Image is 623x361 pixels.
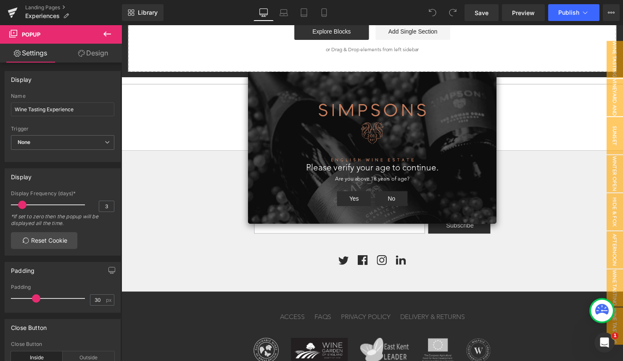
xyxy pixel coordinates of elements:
div: Display [11,71,32,83]
span: Publish [558,9,579,16]
span: Wine Tasting Experience [475,286,509,324]
button: Publish [548,4,599,21]
span: Wine Tasting Experience [475,16,509,54]
div: Name [11,93,114,99]
div: Close Button [11,341,114,347]
div: Display [11,169,32,180]
span: Library [138,9,158,16]
span: Are you above 18 years of age? [217,152,292,159]
div: Padding [11,284,114,290]
a: Desktop [253,4,274,21]
div: Close Button [11,319,47,331]
div: *If set to zero then the popup will be displayed all the time.​ [11,213,114,232]
span: Popup [22,31,40,38]
div: Display Frequency (days)* [11,191,114,196]
a: Design [63,44,124,63]
div: Padding [11,262,34,274]
span: Afternoon Tea [475,209,509,247]
button: Yes [219,168,253,183]
span: Hide & Fox 2025 [475,170,509,208]
img: zoomyagelogopic1073080074swe-logo-primary-7591c.png [200,54,309,138]
div: Trigger [11,126,114,132]
a: Tablet [294,4,314,21]
a: Reset Cookie [11,232,77,249]
p: or Drag & Drop elements from left sidebar [20,22,488,28]
div: Please verify your age to continue. [137,138,372,151]
button: No [257,168,290,183]
button: More [603,4,620,21]
span: 1 [612,332,618,339]
a: Laptop [274,4,294,21]
button: Redo [444,4,461,21]
span: Experiences [25,13,60,19]
iframe: Intercom live chat [594,332,615,353]
a: Landing Pages [25,4,122,11]
span: Preview [512,8,535,17]
button: Undo [424,4,441,21]
a: Preview [502,4,545,21]
span: px [106,297,113,303]
a: New Library [122,4,164,21]
span: Save [475,8,488,17]
b: None [18,139,31,145]
span: Wine Tasting Experience [475,248,509,285]
span: Sunset Session [475,93,509,131]
a: Mobile [314,4,334,21]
